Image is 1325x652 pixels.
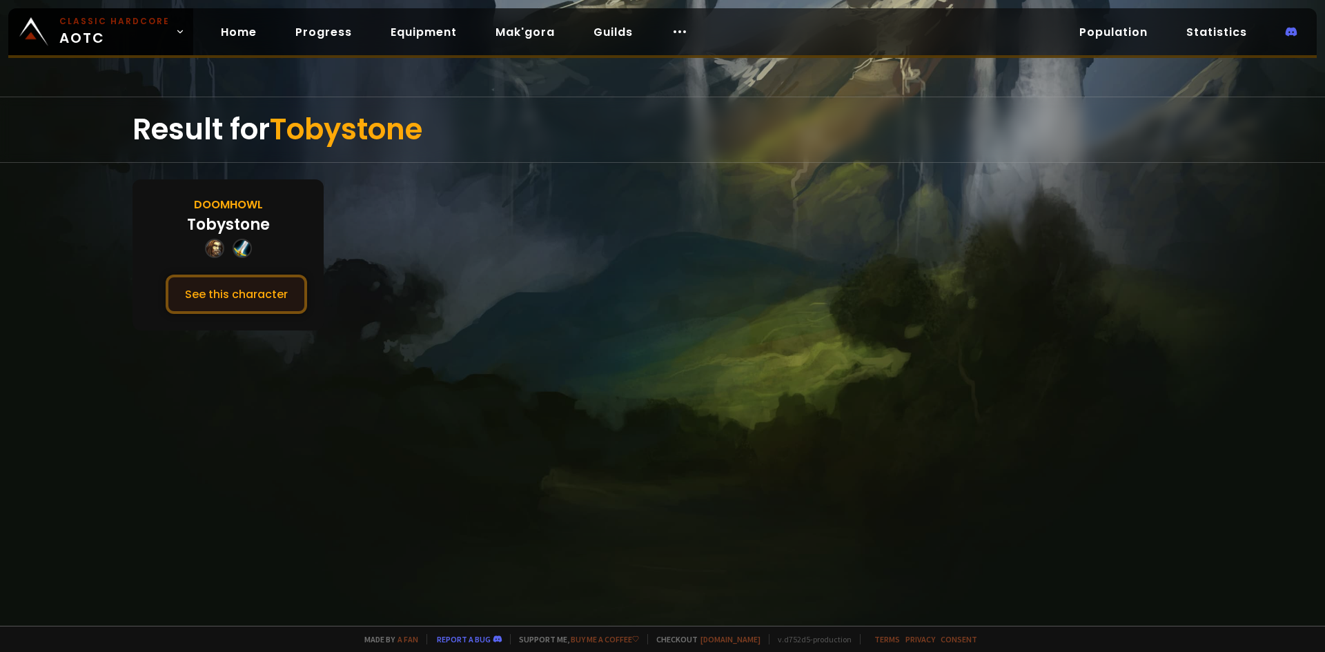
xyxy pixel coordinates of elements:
a: Buy me a coffee [571,634,639,644]
a: Guilds [582,18,644,46]
span: Support me, [510,634,639,644]
button: See this character [166,275,307,314]
span: v. d752d5 - production [769,634,852,644]
span: Checkout [647,634,760,644]
span: Made by [356,634,418,644]
a: Privacy [905,634,935,644]
a: a fan [397,634,418,644]
div: Result for [132,97,1192,162]
small: Classic Hardcore [59,15,170,28]
a: Mak'gora [484,18,566,46]
a: Home [210,18,268,46]
span: AOTC [59,15,170,48]
div: Tobystone [187,213,270,236]
a: [DOMAIN_NAME] [700,634,760,644]
a: Classic HardcoreAOTC [8,8,193,55]
a: Progress [284,18,363,46]
a: Consent [941,634,977,644]
a: Statistics [1175,18,1258,46]
span: Tobystone [270,109,422,150]
div: Doomhowl [194,196,263,213]
a: Terms [874,634,900,644]
a: Report a bug [437,634,491,644]
a: Equipment [380,18,468,46]
a: Population [1068,18,1159,46]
